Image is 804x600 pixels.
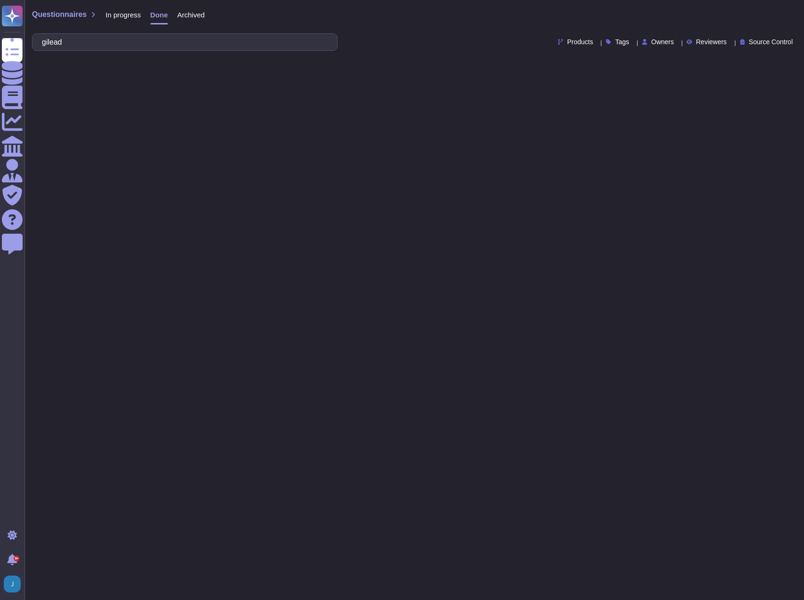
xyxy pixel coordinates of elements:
span: Done [150,11,168,18]
button: user [2,574,27,594]
span: Source Control [749,39,793,45]
span: Questionnaires [32,11,87,18]
div: 9+ [14,556,19,561]
input: Search by keywords [37,34,328,50]
span: In progress [105,11,141,18]
span: Archived [177,11,205,18]
span: Owners [651,39,674,45]
span: Reviewers [696,39,726,45]
span: Products [567,39,593,45]
img: user [4,576,21,592]
span: Tags [615,39,629,45]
